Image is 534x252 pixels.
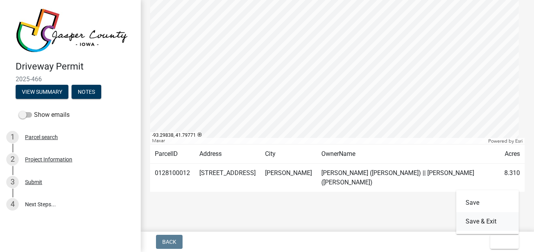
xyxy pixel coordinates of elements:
[150,145,195,164] td: ParcelID
[6,153,19,166] div: 2
[16,85,68,99] button: View Summary
[500,164,525,192] td: 8.310
[317,145,500,164] td: OwnerName
[16,8,128,53] img: Jasper County, Iowa
[260,164,317,192] td: [PERSON_NAME]
[156,235,183,249] button: Back
[16,75,125,83] span: 2025-466
[496,239,508,245] span: Exit
[456,190,519,234] div: Exit
[195,164,260,192] td: [STREET_ADDRESS]
[16,89,68,95] wm-modal-confirm: Summary
[456,193,519,212] button: Save
[162,239,176,245] span: Back
[25,157,72,162] div: Project Information
[72,85,101,99] button: Notes
[195,145,260,164] td: Address
[317,164,500,192] td: [PERSON_NAME] ([PERSON_NAME]) || [PERSON_NAME] ([PERSON_NAME])
[260,145,317,164] td: City
[486,138,525,144] div: Powered by
[500,145,525,164] td: Acres
[490,235,519,249] button: Exit
[16,61,134,72] h4: Driveway Permit
[6,131,19,143] div: 1
[25,179,42,185] div: Submit
[6,176,19,188] div: 3
[150,164,195,192] td: 0128100012
[456,212,519,231] button: Save & Exit
[72,89,101,95] wm-modal-confirm: Notes
[515,138,523,144] a: Esri
[6,198,19,211] div: 4
[25,134,58,140] div: Parcel search
[19,110,70,120] label: Show emails
[150,138,486,144] div: Maxar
